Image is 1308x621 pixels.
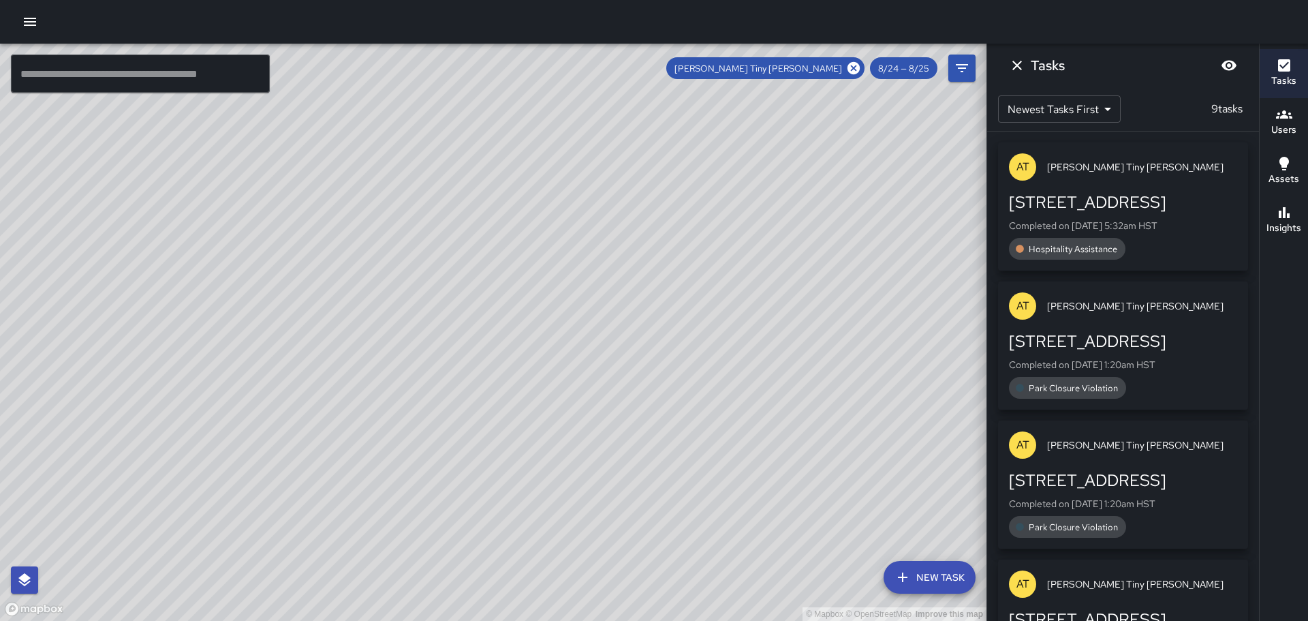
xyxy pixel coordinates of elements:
[998,282,1248,410] button: AT[PERSON_NAME] Tiny [PERSON_NAME][STREET_ADDRESS]Completed on [DATE] 1:20am HSTPark Closure Viol...
[1016,437,1029,453] p: AT
[1031,55,1065,76] h6: Tasks
[998,421,1248,549] button: AT[PERSON_NAME] Tiny [PERSON_NAME][STREET_ADDRESS]Completed on [DATE] 1:20am HSTPark Closure Viol...
[1003,52,1031,79] button: Dismiss
[870,63,937,74] span: 8/24 — 8/25
[1021,521,1126,533] span: Park Closure Violation
[1021,243,1125,255] span: Hospitality Assistance
[1009,192,1237,213] div: [STREET_ADDRESS]
[1047,299,1237,313] span: [PERSON_NAME] Tiny [PERSON_NAME]
[1266,221,1301,236] h6: Insights
[1271,123,1296,138] h6: Users
[1206,101,1248,117] p: 9 tasks
[1047,577,1237,591] span: [PERSON_NAME] Tiny [PERSON_NAME]
[1260,49,1308,98] button: Tasks
[1009,331,1237,352] div: [STREET_ADDRESS]
[1016,576,1029,592] p: AT
[1215,52,1243,79] button: Blur
[1271,74,1296,89] h6: Tasks
[1021,382,1126,394] span: Park Closure Violation
[998,95,1121,123] div: Newest Tasks First
[1009,470,1237,491] div: [STREET_ADDRESS]
[1009,358,1237,372] p: Completed on [DATE] 1:20am HST
[1260,98,1308,147] button: Users
[1260,147,1308,196] button: Assets
[666,57,865,79] div: [PERSON_NAME] Tiny [PERSON_NAME]
[666,63,850,74] span: [PERSON_NAME] Tiny [PERSON_NAME]
[1009,497,1237,511] p: Completed on [DATE] 1:20am HST
[1260,196,1308,245] button: Insights
[998,142,1248,271] button: AT[PERSON_NAME] Tiny [PERSON_NAME][STREET_ADDRESS]Completed on [DATE] 5:32am HSTHospitality Assis...
[948,55,976,82] button: Filters
[1016,159,1029,175] p: AT
[884,561,976,594] button: New Task
[1268,172,1299,187] h6: Assets
[1047,438,1237,452] span: [PERSON_NAME] Tiny [PERSON_NAME]
[1047,160,1237,174] span: [PERSON_NAME] Tiny [PERSON_NAME]
[1009,219,1237,232] p: Completed on [DATE] 5:32am HST
[1016,298,1029,314] p: AT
